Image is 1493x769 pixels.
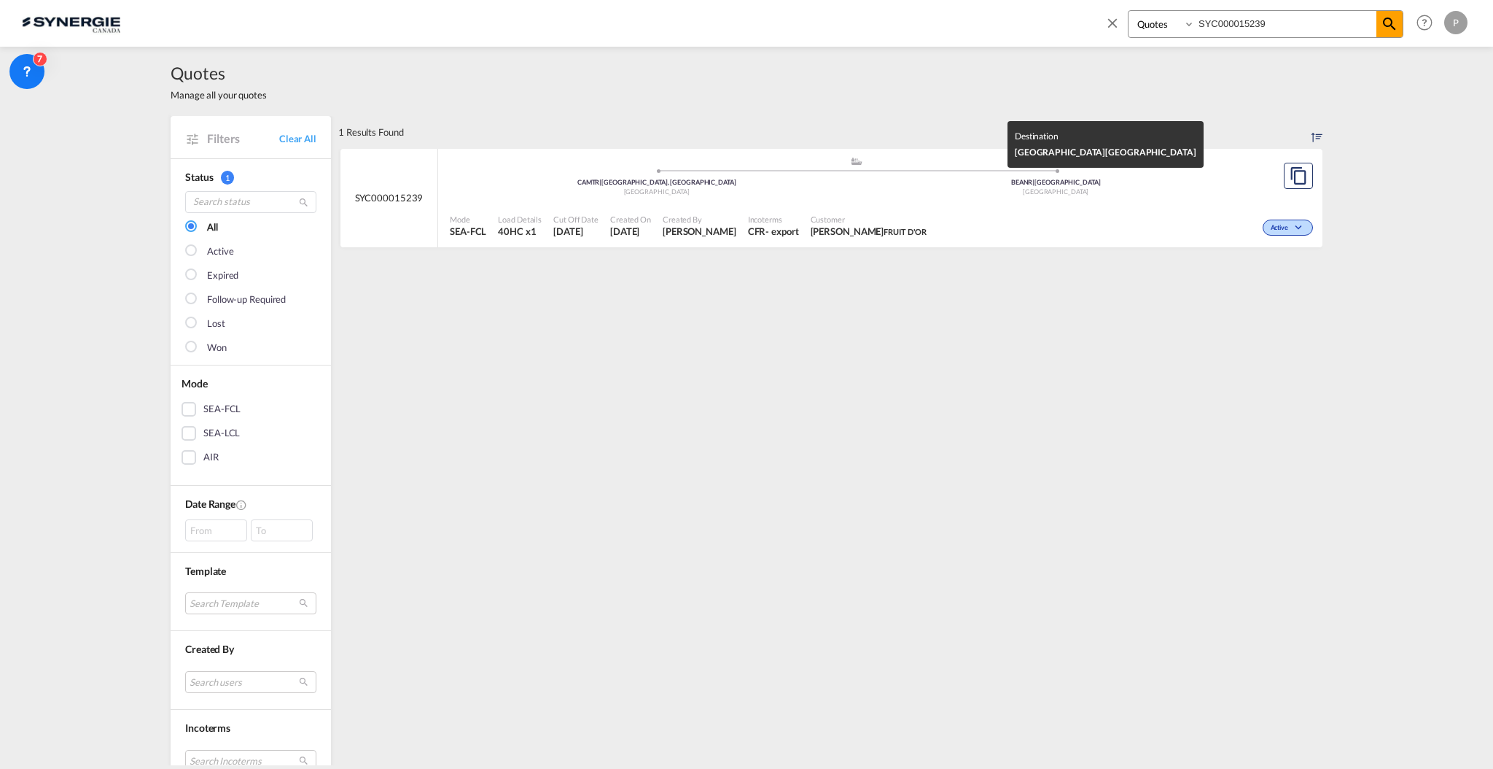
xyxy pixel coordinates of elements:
[1444,11,1467,34] div: P
[340,149,1322,248] div: SYC000015239 assets/icons/custom/ship-fill.svgassets/icons/custom/roll-o-plane.svgOriginMontreal,...
[498,225,542,238] span: 40HC x 1
[251,519,313,541] div: To
[182,450,320,465] md-checkbox: AIR
[171,88,267,101] span: Manage all your quotes
[663,225,736,238] span: Pablo Gomez Saldarriaga
[185,519,247,541] div: From
[450,214,486,225] span: Mode
[1271,223,1292,233] span: Active
[203,450,219,465] div: AIR
[553,225,599,238] span: 3 Oct 2025
[624,188,690,196] span: [GEOGRAPHIC_DATA]
[1015,128,1196,144] div: Destination
[748,214,799,225] span: Incoterms
[748,225,799,238] div: CFR export
[207,131,279,147] span: Filters
[748,225,766,238] div: CFR
[203,402,241,417] div: SEA-FCL
[338,116,404,148] div: 1 Results Found
[450,225,486,238] span: SEA-FCL
[811,214,927,225] span: Customer
[1011,178,1101,186] span: BEANR [GEOGRAPHIC_DATA]
[207,293,286,307] div: Follow-up Required
[1412,10,1437,35] span: Help
[207,268,238,283] div: Expired
[1376,11,1403,37] span: icon-magnify
[185,498,235,510] span: Date Range
[1292,224,1309,232] md-icon: icon-chevron-down
[185,171,213,183] span: Status
[182,426,320,441] md-checkbox: SEA-LCL
[1015,144,1196,161] div: [GEOGRAPHIC_DATA]
[599,178,601,186] span: |
[207,341,227,355] div: Won
[1032,178,1034,186] span: |
[182,377,208,390] span: Mode
[848,158,865,165] md-icon: assets/icons/custom/ship-fill.svg
[185,722,230,734] span: Incoterms
[1311,116,1322,148] div: Sort by: Created On
[1105,147,1196,158] span: [GEOGRAPHIC_DATA]
[1104,10,1128,45] span: icon-close
[185,565,226,577] span: Template
[207,220,218,235] div: All
[1263,220,1313,236] div: Change Status Here
[610,225,651,238] span: 3 Oct 2025
[577,178,736,186] span: CAMTR [GEOGRAPHIC_DATA], [GEOGRAPHIC_DATA]
[498,214,542,225] span: Load Details
[182,402,320,417] md-checkbox: SEA-FCL
[185,519,316,541] span: From To
[279,132,316,145] a: Clear All
[22,7,120,39] img: 1f56c880d42311ef80fc7dca854c8e59.png
[207,317,225,331] div: Lost
[1023,188,1088,196] span: [GEOGRAPHIC_DATA]
[171,61,267,85] span: Quotes
[207,244,233,259] div: Active
[298,197,309,208] md-icon: icon-magnify
[1381,15,1398,33] md-icon: icon-magnify
[811,225,927,238] span: VLADIMIR TROFYMOV FRUIT D'OR
[765,225,798,238] div: - export
[185,170,316,185] div: Status 1
[884,227,927,236] span: FRUIT D'OR
[553,214,599,225] span: Cut Off Date
[663,214,736,225] span: Created By
[235,499,247,511] md-icon: Created On
[1104,15,1120,31] md-icon: icon-close
[203,426,240,441] div: SEA-LCL
[355,191,424,204] span: SYC000015239
[1195,11,1376,36] input: Enter Quotation Number
[185,643,234,655] span: Created By
[221,171,234,185] span: 1
[1284,163,1313,189] button: Copy Quote
[1290,167,1307,185] md-icon: assets/icons/custom/copyQuote.svg
[185,191,316,213] input: Search status
[1412,10,1444,36] div: Help
[610,214,651,225] span: Created On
